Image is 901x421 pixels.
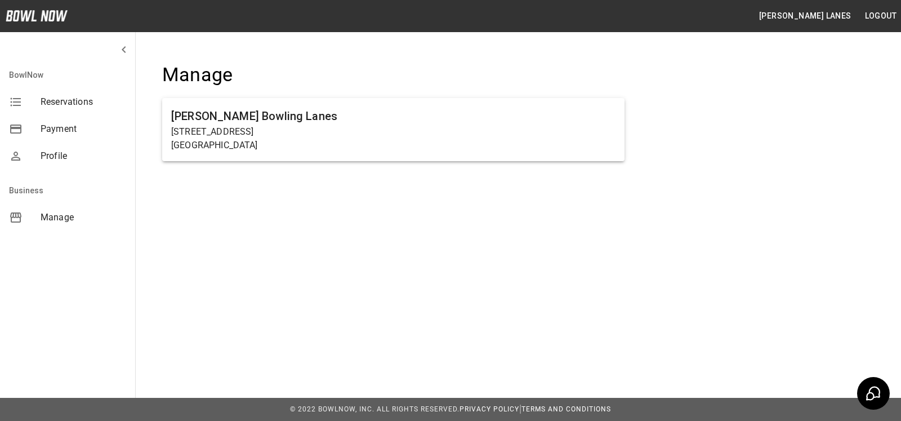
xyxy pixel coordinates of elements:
h6: [PERSON_NAME] Bowling Lanes [171,107,615,125]
img: logo [6,10,68,21]
span: Payment [41,122,126,136]
p: [GEOGRAPHIC_DATA] [171,139,615,152]
span: Reservations [41,95,126,109]
p: [STREET_ADDRESS] [171,125,615,139]
span: Profile [41,149,126,163]
span: © 2022 BowlNow, Inc. All Rights Reserved. [290,405,460,413]
span: Manage [41,211,126,224]
a: Terms and Conditions [521,405,611,413]
a: Privacy Policy [460,405,519,413]
h4: Manage [162,63,625,87]
button: [PERSON_NAME] Lanes [755,6,856,26]
button: Logout [860,6,901,26]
